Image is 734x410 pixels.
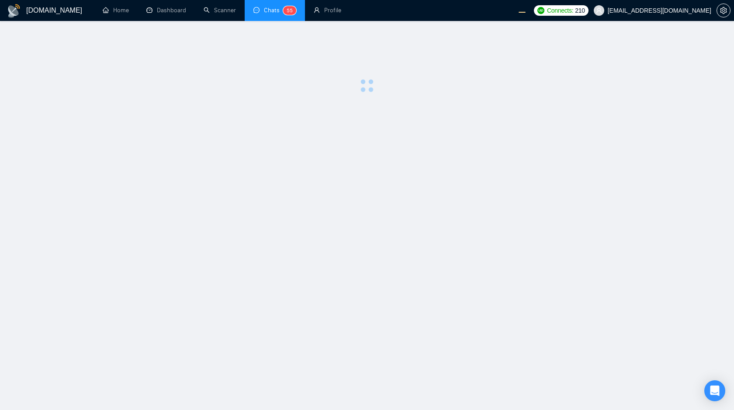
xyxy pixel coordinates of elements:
[103,7,129,14] a: homeHome
[290,7,293,14] span: 5
[575,6,585,15] span: 210
[146,7,186,14] a: dashboardDashboard
[283,6,296,15] sup: 55
[204,7,236,14] a: searchScanner
[537,7,544,14] img: upwork-logo.png
[717,3,731,17] button: setting
[717,7,731,14] a: setting
[253,7,296,14] a: messageChats55
[547,6,573,15] span: Connects:
[7,4,21,18] img: logo
[314,7,341,14] a: userProfile
[717,7,730,14] span: setting
[704,380,725,401] div: Open Intercom Messenger
[596,7,602,14] span: user
[287,7,290,14] span: 5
